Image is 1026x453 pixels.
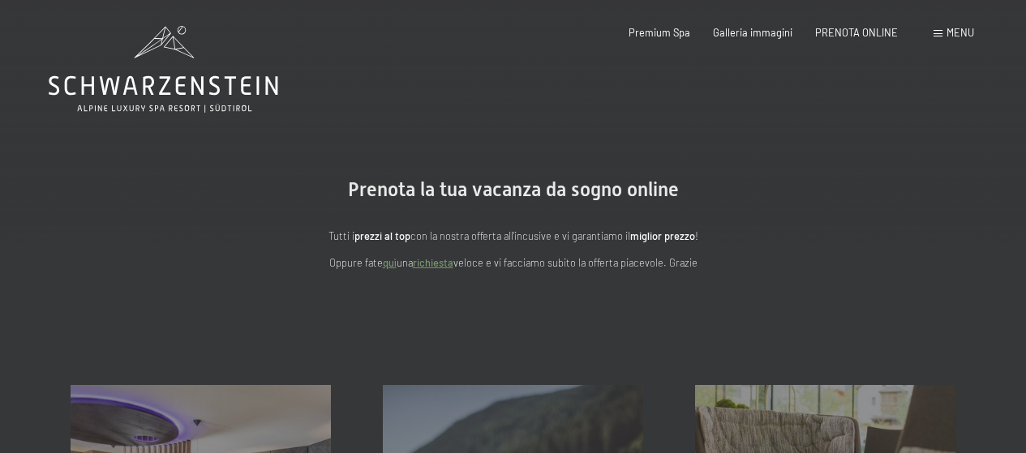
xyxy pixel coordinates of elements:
a: Premium Spa [629,26,690,39]
a: PRENOTA ONLINE [815,26,898,39]
strong: prezzi al top [354,229,410,242]
p: Tutti i con la nostra offerta all'incusive e vi garantiamo il ! [189,228,838,244]
a: Galleria immagini [713,26,792,39]
span: Menu [947,26,974,39]
p: Oppure fate una veloce e vi facciamo subito la offerta piacevole. Grazie [189,254,838,271]
a: quì [383,256,397,269]
span: Prenota la tua vacanza da sogno online [348,178,679,201]
strong: miglior prezzo [630,229,695,242]
a: richiesta [413,256,453,269]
